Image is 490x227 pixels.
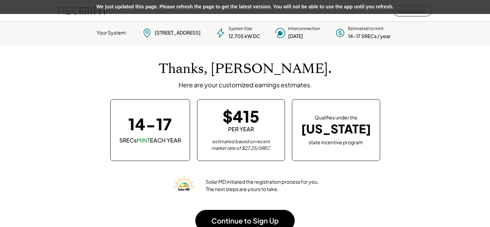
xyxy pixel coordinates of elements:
div: estimated based on recent market rate of $27.25/SREC [206,138,276,152]
div: $415 [223,108,259,124]
div: [DATE] [288,33,303,40]
div: Solar MD initiated the registration process for you. The next steps are yours to take. [206,178,319,193]
div: 14-17 SRECs / year [348,33,391,40]
div: Estimated to mint [348,26,384,32]
div: 12.705 kW DC [228,33,260,40]
div: Qualifies under the [315,114,357,121]
font: MINT [137,137,150,144]
div: 14-17 [128,116,172,132]
div: [US_STATE] [301,122,371,136]
div: PER YEAR [228,125,254,133]
div: System Size [228,26,252,32]
div: Interconnection [288,26,320,32]
h1: Thanks, [PERSON_NAME]. [159,61,332,77]
div: state incentive program [309,138,363,146]
img: Solar%20MD%20LOgo.png [171,171,199,199]
div: Your System: [97,29,127,36]
div: [STREET_ADDRESS] [155,29,201,36]
div: Here are your customized earnings estimates. [179,81,312,89]
div: SRECs EACH YEAR [119,137,181,144]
